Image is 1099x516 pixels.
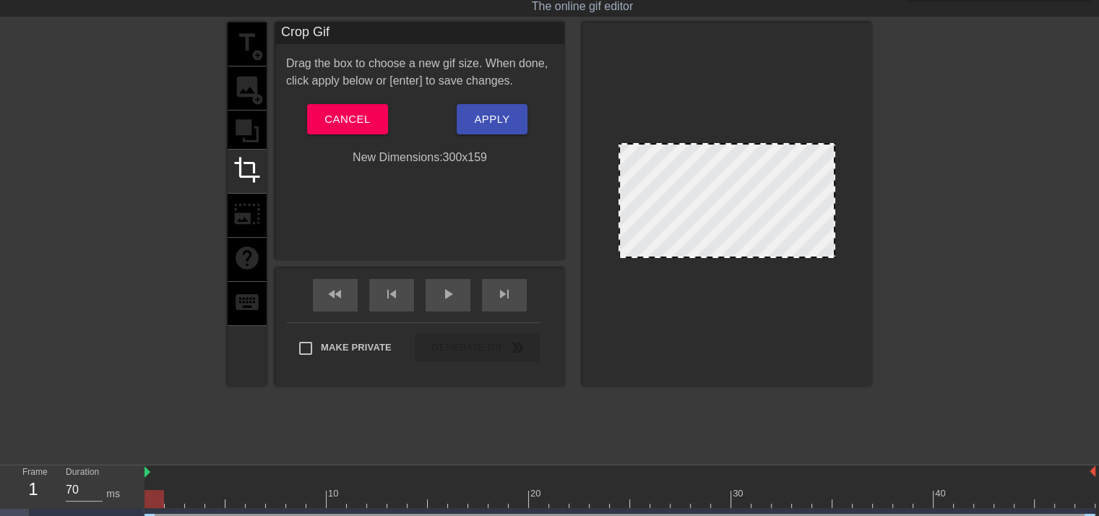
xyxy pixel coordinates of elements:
span: crop [233,156,261,184]
div: ms [106,486,120,502]
button: Cancel [307,104,387,134]
span: Cancel [324,110,370,129]
div: 1 [22,476,44,502]
div: New Dimensions: 300 x 159 [275,149,564,166]
span: Make Private [321,340,392,355]
button: Apply [457,104,527,134]
span: play_arrow [439,285,457,303]
div: Drag the box to choose a new gif size. When done, click apply below or [enter] to save changes. [275,55,564,90]
div: Crop Gif [275,22,564,44]
img: bound-end.png [1090,465,1095,477]
div: 30 [733,486,746,501]
div: 20 [530,486,543,501]
span: skip_previous [383,285,400,303]
div: 10 [328,486,341,501]
div: 40 [935,486,948,501]
span: skip_next [496,285,513,303]
label: Duration [66,468,99,477]
div: Frame [12,465,55,507]
span: fast_rewind [327,285,344,303]
span: Apply [474,110,509,129]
